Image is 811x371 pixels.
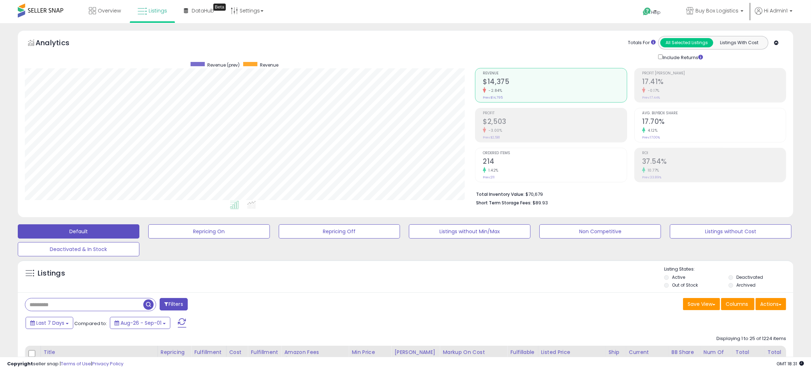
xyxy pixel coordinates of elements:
span: Revenue [260,62,278,68]
b: Short Term Storage Fees: [476,200,532,206]
a: Terms of Use [61,360,91,367]
span: Profit [PERSON_NAME] [642,72,786,75]
p: Listing States: [664,266,793,273]
div: Fulfillment [194,349,223,356]
div: Include Returns [653,53,711,61]
span: Help [651,9,661,15]
div: Total Rev. [736,349,762,364]
div: Min Price [352,349,388,356]
div: Fulfillment Cost [251,349,278,364]
span: Avg. Buybox Share [642,111,786,115]
div: Current Buybox Price [629,349,666,364]
div: Title [44,349,155,356]
button: Aug-26 - Sep-01 [110,317,170,329]
small: -3.00% [486,128,502,133]
h2: 17.70% [642,117,786,127]
div: BB Share 24h. [672,349,698,364]
button: All Selected Listings [660,38,713,47]
small: -0.17% [645,88,660,93]
span: Profit [483,111,626,115]
small: Prev: 211 [483,175,495,179]
button: Filters [160,298,187,310]
button: Actions [756,298,786,310]
small: Prev: $2,581 [483,135,500,140]
span: DataHub [192,7,214,14]
span: Hi Admin1 [764,7,788,14]
small: Prev: 17.00% [642,135,660,140]
div: Totals For [628,40,656,46]
div: Total Rev. Diff. [768,349,788,371]
button: Save View [683,298,720,310]
button: Repricing Off [279,224,400,239]
span: Revenue [483,72,626,75]
small: Prev: $14,795 [483,95,503,100]
span: $89.93 [533,199,548,206]
div: Fulfillable Quantity [510,349,535,364]
li: $70,679 [476,189,781,198]
small: Prev: 17.44% [642,95,660,100]
div: Repricing [161,349,188,356]
span: Aug-26 - Sep-01 [121,319,161,326]
button: Default [18,224,139,239]
button: Listings With Cost [713,38,766,47]
h2: 214 [483,157,626,167]
div: Cost [229,349,245,356]
button: Listings without Min/Max [409,224,530,239]
span: Compared to: [74,320,107,327]
label: Out of Stock [672,282,698,288]
div: Displaying 1 to 25 of 1224 items [716,335,786,342]
small: 10.77% [645,168,659,173]
label: Deactivated [736,274,763,280]
small: Prev: 33.89% [642,175,661,179]
span: Listings [149,7,167,14]
h5: Analytics [36,38,83,49]
span: ROI [642,151,786,155]
div: Ship Price [609,349,623,364]
span: 2025-09-9 18:31 GMT [777,360,804,367]
h2: 17.41% [642,78,786,87]
button: Repricing On [148,224,270,239]
span: Buy Box Logistics [695,7,738,14]
label: Active [672,274,685,280]
h5: Listings [38,268,65,278]
a: Hi Admin1 [755,7,793,23]
span: Overview [98,7,121,14]
label: Archived [736,282,756,288]
button: Non Competitive [539,224,661,239]
div: [PERSON_NAME] [394,349,437,356]
div: seller snap | | [7,361,123,367]
small: -2.84% [486,88,502,93]
h2: $2,503 [483,117,626,127]
div: Tooltip anchor [213,4,226,11]
h2: $14,375 [483,78,626,87]
i: Get Help [642,7,651,16]
div: Markup on Cost [443,349,504,356]
button: Listings without Cost [670,224,791,239]
small: 1.42% [486,168,498,173]
button: Deactivated & In Stock [18,242,139,256]
span: Last 7 Days [36,319,64,326]
button: Columns [721,298,754,310]
strong: Copyright [7,360,33,367]
div: Listed Price [541,349,603,356]
h2: 37.54% [642,157,786,167]
button: Last 7 Days [26,317,73,329]
b: Total Inventory Value: [476,191,524,197]
a: Help [637,2,675,23]
small: 4.12% [645,128,658,133]
span: Ordered Items [483,151,626,155]
a: Privacy Policy [92,360,123,367]
div: Num of Comp. [704,349,730,364]
div: Amazon Fees [284,349,346,356]
span: Revenue (prev) [207,62,240,68]
span: Columns [726,301,748,308]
